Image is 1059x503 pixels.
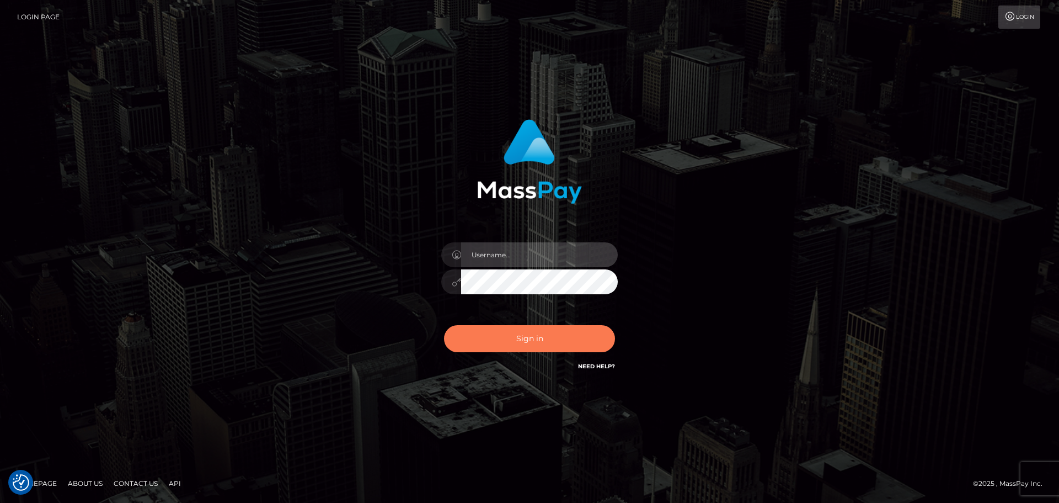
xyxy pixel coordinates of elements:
a: Contact Us [109,475,162,492]
a: About Us [63,475,107,492]
div: © 2025 , MassPay Inc. [973,478,1051,490]
a: Need Help? [578,363,615,370]
a: API [164,475,185,492]
button: Sign in [444,325,615,352]
input: Username... [461,242,618,267]
button: Consent Preferences [13,474,29,491]
a: Homepage [12,475,61,492]
img: MassPay Login [477,119,582,204]
a: Login [998,6,1040,29]
a: Login Page [17,6,60,29]
img: Revisit consent button [13,474,29,491]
